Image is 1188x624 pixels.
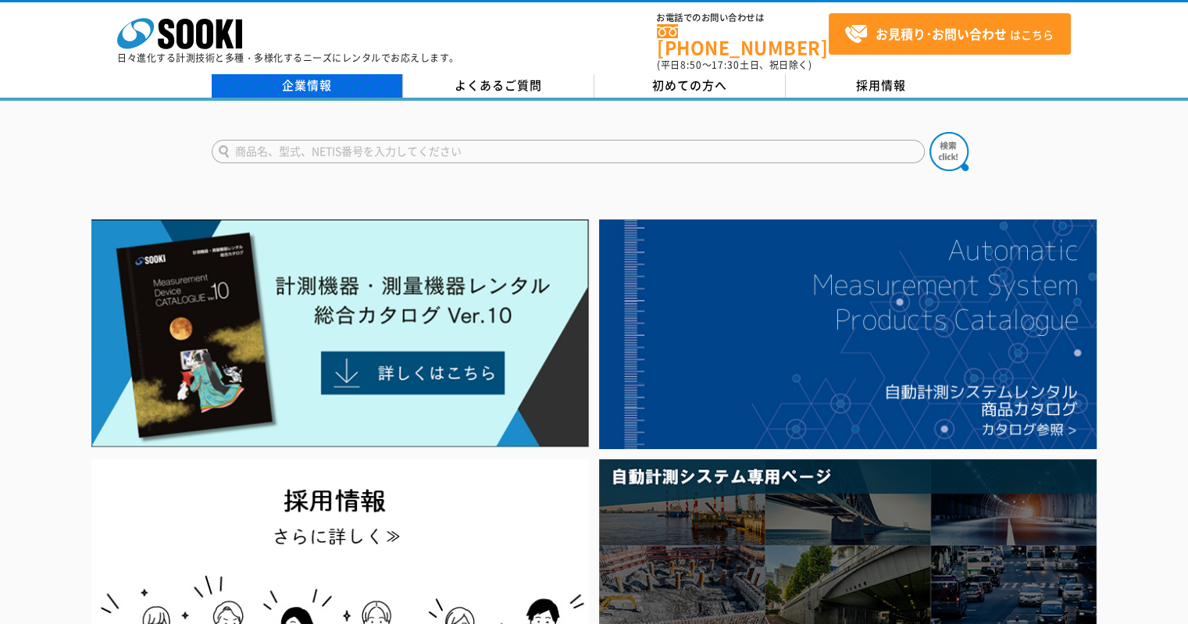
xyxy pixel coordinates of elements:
[929,132,969,171] img: btn_search.png
[657,13,829,23] span: お電話でのお問い合わせは
[212,140,925,163] input: 商品名、型式、NETIS番号を入力してください
[657,24,829,56] a: [PHONE_NUMBER]
[594,74,786,98] a: 初めての方へ
[117,53,459,62] p: 日々進化する計測技術と多種・多様化するニーズにレンタルでお応えします。
[844,23,1054,46] span: はこちら
[212,74,403,98] a: 企業情報
[599,219,1097,449] img: 自動計測システムカタログ
[680,58,702,72] span: 8:50
[657,58,812,72] span: (平日 ～ 土日、祝日除く)
[403,74,594,98] a: よくあるご質問
[876,24,1007,43] strong: お見積り･お問い合わせ
[91,219,589,447] img: Catalog Ver10
[712,58,740,72] span: 17:30
[829,13,1071,55] a: お見積り･お問い合わせはこちら
[652,77,727,94] span: 初めての方へ
[786,74,977,98] a: 採用情報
